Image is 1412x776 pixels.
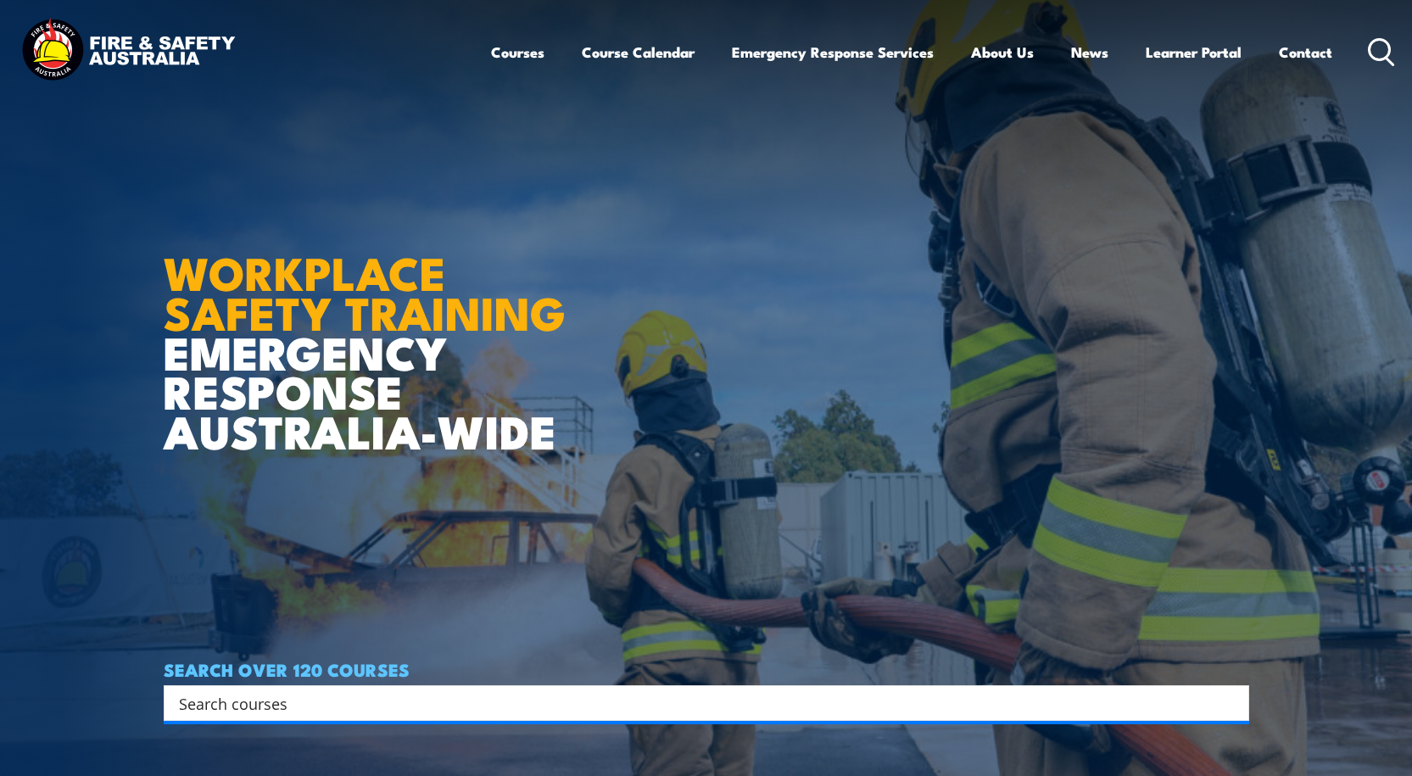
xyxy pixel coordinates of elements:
a: About Us [971,30,1034,75]
a: Learner Portal [1146,30,1242,75]
input: Search input [179,690,1212,716]
h4: SEARCH OVER 120 COURSES [164,660,1249,678]
a: Contact [1279,30,1332,75]
a: Course Calendar [582,30,695,75]
a: Courses [491,30,544,75]
a: News [1071,30,1108,75]
a: Emergency Response Services [732,30,934,75]
form: Search form [182,691,1215,715]
h1: EMERGENCY RESPONSE AUSTRALIA-WIDE [164,209,578,450]
button: Search magnifier button [1219,691,1243,715]
strong: WORKPLACE SAFETY TRAINING [164,236,566,346]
